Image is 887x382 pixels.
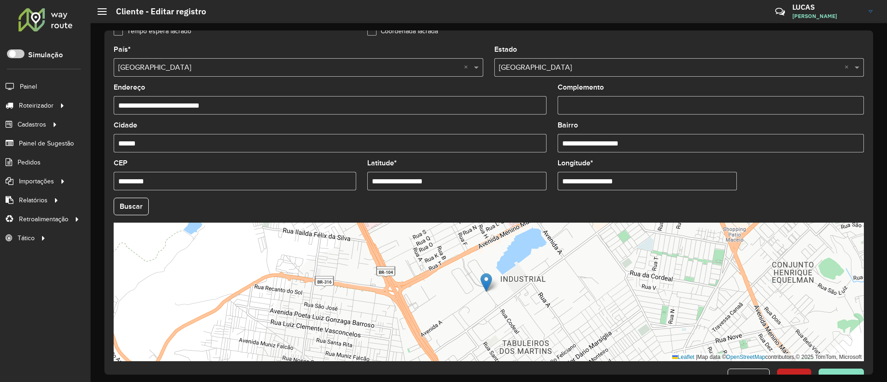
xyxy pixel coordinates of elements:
[114,158,128,169] label: CEP
[19,176,54,186] span: Importações
[19,195,48,205] span: Relatórios
[28,49,63,61] label: Simulação
[672,354,694,360] a: Leaflet
[19,139,74,148] span: Painel de Sugestão
[114,44,131,55] label: País
[792,12,862,20] span: [PERSON_NAME]
[558,158,593,169] label: Longitude
[19,214,68,224] span: Retroalimentação
[367,158,397,169] label: Latitude
[734,373,764,381] span: Cancelar
[558,120,578,131] label: Bairro
[19,101,54,110] span: Roteirizador
[825,373,858,381] span: Confirmar
[726,354,765,360] a: OpenStreetMap
[18,233,35,243] span: Tático
[844,62,852,73] span: Clear all
[18,120,46,129] span: Cadastros
[770,2,790,22] a: Contato Rápido
[480,273,492,292] img: Marker
[464,62,472,73] span: Clear all
[107,6,206,17] h2: Cliente - Editar registro
[18,158,41,167] span: Pedidos
[114,26,191,36] label: Tempo espera lacrado
[114,198,149,215] button: Buscar
[494,44,517,55] label: Estado
[783,373,805,381] span: Excluir
[20,82,37,91] span: Painel
[696,354,697,360] span: |
[558,82,604,93] label: Complemento
[670,353,864,361] div: Map data © contributors,© 2025 TomTom, Microsoft
[792,3,862,12] h3: LUCAS
[367,26,438,36] label: Coordenada lacrada
[114,120,137,131] label: Cidade
[114,82,145,93] label: Endereço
